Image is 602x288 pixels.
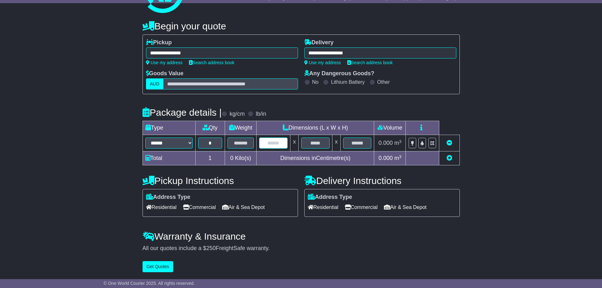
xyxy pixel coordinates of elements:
[394,155,402,161] span: m
[447,140,452,146] a: Remove this item
[229,111,245,118] label: kg/cm
[304,60,341,65] a: Use my address
[257,121,374,135] td: Dimensions (L x W x H)
[146,60,183,65] a: Use my address
[399,139,402,144] sup: 3
[256,111,266,118] label: lb/in
[394,140,402,146] span: m
[399,154,402,159] sup: 3
[230,155,233,161] span: 0
[104,281,195,286] span: © One World Courier 2025. All rights reserved.
[225,121,257,135] td: Weight
[290,135,299,151] td: x
[304,70,374,77] label: Any Dangerous Goods?
[143,175,298,186] h4: Pickup Instructions
[447,155,452,161] a: Add new item
[331,79,365,85] label: Lithium Battery
[332,135,340,151] td: x
[304,39,334,46] label: Delivery
[308,194,352,201] label: Address Type
[304,175,460,186] h4: Delivery Instructions
[143,121,195,135] td: Type
[257,151,374,165] td: Dimensions in Centimetre(s)
[195,151,225,165] td: 1
[195,121,225,135] td: Qty
[143,231,460,242] h4: Warranty & Insurance
[206,245,216,251] span: 250
[146,202,177,212] span: Residential
[222,202,265,212] span: Air & Sea Depot
[374,121,406,135] td: Volume
[143,107,222,118] h4: Package details |
[183,202,216,212] span: Commercial
[146,39,172,46] label: Pickup
[379,140,393,146] span: 0.000
[143,245,460,252] div: All our quotes include a $ FreightSafe warranty.
[308,202,338,212] span: Residential
[143,151,195,165] td: Total
[225,151,257,165] td: Kilo(s)
[146,70,184,77] label: Goods Value
[379,155,393,161] span: 0.000
[347,60,393,65] a: Search address book
[143,261,173,272] button: Get Quotes
[377,79,390,85] label: Other
[146,194,191,201] label: Address Type
[189,60,234,65] a: Search address book
[146,78,164,89] label: AUD
[312,79,319,85] label: No
[384,202,427,212] span: Air & Sea Depot
[345,202,378,212] span: Commercial
[143,21,460,31] h4: Begin your quote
